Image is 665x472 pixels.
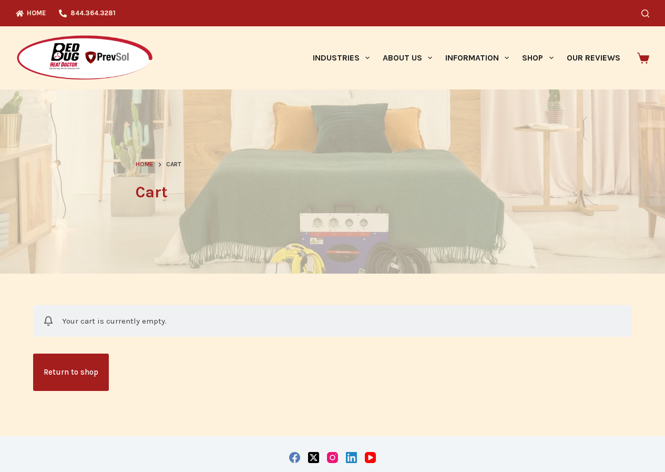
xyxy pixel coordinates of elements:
[327,452,338,463] a: Instagram
[16,35,154,82] img: Prevsol/Bed Bug Heat Doctor
[33,354,109,391] a: Return to shop
[641,9,649,17] button: Search
[306,26,627,89] nav: Primary
[136,159,154,170] a: Home
[136,160,154,168] span: Home
[289,452,300,463] a: Facebook
[376,26,438,89] a: About Us
[33,305,632,337] div: Your cart is currently empty.
[308,452,319,463] a: X (Twitter)
[166,159,181,170] span: Cart
[560,26,627,89] a: Our Reviews
[439,26,516,89] a: Information
[365,452,376,463] a: YouTube
[346,452,357,463] a: LinkedIn
[516,26,560,89] a: Shop
[306,26,376,89] a: Industries
[136,180,530,204] h1: Cart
